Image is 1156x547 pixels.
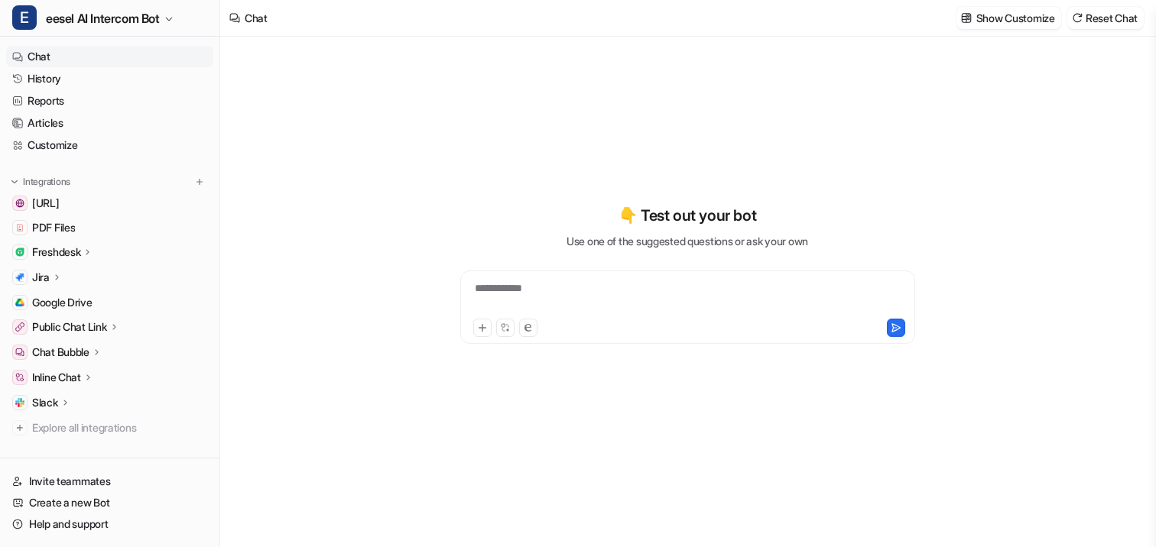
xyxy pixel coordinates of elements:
[15,298,24,307] img: Google Drive
[1072,12,1083,24] img: reset
[15,199,24,208] img: dashboard.eesel.ai
[32,370,81,385] p: Inline Chat
[961,12,972,24] img: customize
[619,204,756,227] p: 👇 Test out your bot
[15,273,24,282] img: Jira
[15,223,24,232] img: PDF Files
[15,248,24,257] img: Freshdesk
[567,233,808,249] p: Use one of the suggested questions or ask your own
[32,395,58,410] p: Slack
[12,420,28,435] img: explore all integrations
[15,373,24,382] img: Inline Chat
[15,398,24,407] img: Slack
[15,348,24,357] img: Chat Bubble
[32,270,50,285] p: Jira
[23,176,70,188] p: Integrations
[6,217,213,238] a: PDF FilesPDF Files
[32,345,89,360] p: Chat Bubble
[32,220,75,235] span: PDF Files
[6,46,213,67] a: Chat
[6,68,213,89] a: History
[1067,7,1144,29] button: Reset Chat
[6,471,213,492] a: Invite teammates
[6,292,213,313] a: Google DriveGoogle Drive
[15,322,24,332] img: Public Chat Link
[6,134,213,156] a: Customize
[12,5,37,30] span: E
[32,416,207,440] span: Explore all integrations
[6,112,213,134] a: Articles
[32,244,80,260] p: Freshdesk
[32,319,107,335] p: Public Chat Link
[6,193,213,214] a: dashboard.eesel.ai[URL]
[6,513,213,535] a: Help and support
[6,417,213,439] a: Explore all integrations
[6,174,75,189] button: Integrations
[194,176,205,187] img: menu_add.svg
[32,196,60,211] span: [URL]
[956,7,1061,29] button: Show Customize
[245,10,268,26] div: Chat
[9,176,20,187] img: expand menu
[32,295,93,310] span: Google Drive
[6,492,213,513] a: Create a new Bot
[46,8,160,29] span: eesel AI Intercom Bot
[6,90,213,112] a: Reports
[976,10,1055,26] p: Show Customize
